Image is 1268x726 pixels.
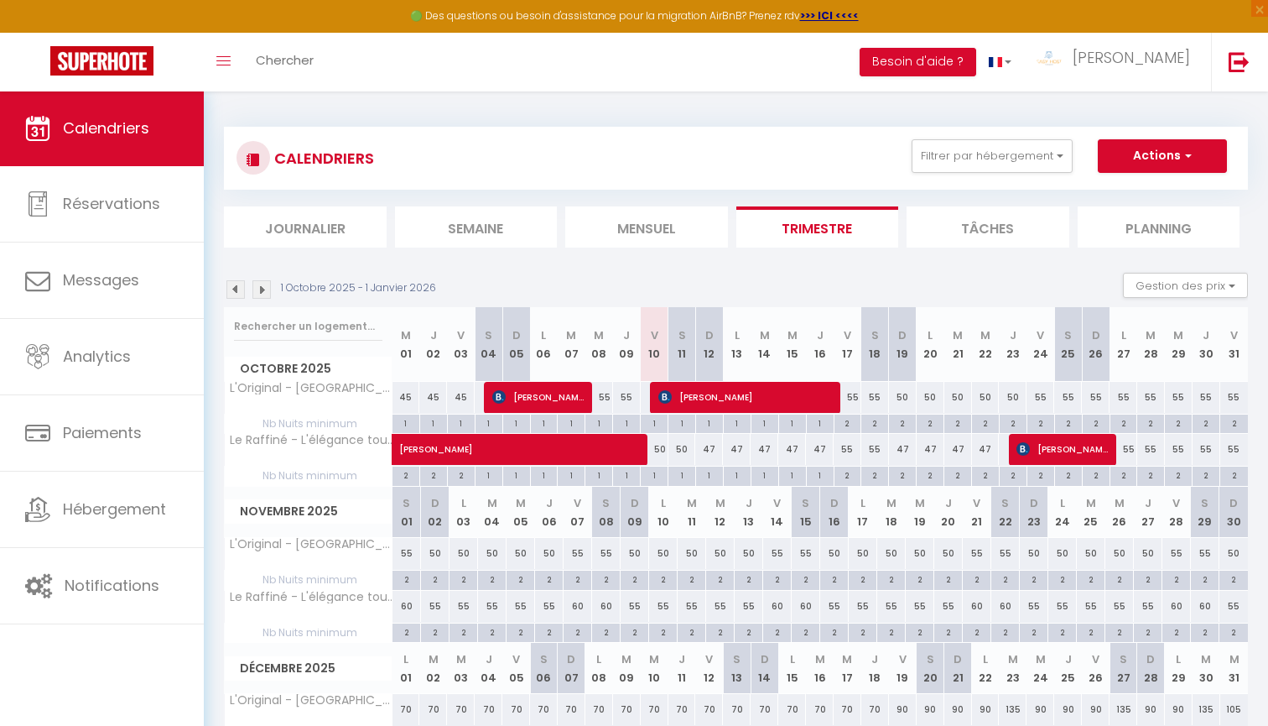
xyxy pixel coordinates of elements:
abbr: M [1146,327,1156,343]
th: 05 [507,487,535,538]
div: 47 [889,434,917,465]
span: Paiements [63,422,142,443]
span: Novembre 2025 [225,499,392,524]
div: 50 [889,382,917,413]
th: 03 [447,307,475,382]
div: 50 [678,538,706,569]
span: Analytics [63,346,131,367]
th: 29 [1191,487,1219,538]
abbr: J [1203,327,1209,343]
abbr: S [871,327,879,343]
div: 55 [834,434,861,465]
div: 1 [668,467,695,483]
div: 50 [917,382,944,413]
div: 55 [792,538,820,569]
abbr: M [1086,495,1096,511]
th: 25 [1077,487,1105,538]
div: 2 [392,571,420,587]
div: 2 [972,415,999,431]
div: 1 [503,415,530,431]
div: 55 [1193,382,1220,413]
div: 1 [558,467,585,483]
div: 1 [531,467,558,483]
div: 50 [999,382,1026,413]
div: 50 [421,538,450,569]
abbr: D [1092,327,1100,343]
th: 31 [1220,307,1248,382]
div: 2 [1000,415,1026,431]
div: 2 [1055,415,1082,431]
div: 55 [1165,382,1193,413]
div: 55 [1054,382,1082,413]
abbr: L [860,495,865,511]
abbr: J [1010,327,1016,343]
div: 50 [1219,538,1248,569]
div: 1 [641,467,668,483]
div: 2 [861,415,888,431]
abbr: J [945,495,952,511]
abbr: J [546,495,553,511]
div: 2 [1055,467,1082,483]
th: 24 [1026,307,1054,382]
div: 2 [1083,467,1109,483]
div: 1 [475,467,502,483]
th: 10 [641,307,668,382]
th: 19 [889,307,917,382]
div: 55 [1082,382,1109,413]
div: 55 [1109,382,1137,413]
div: 47 [972,434,1000,465]
th: 26 [1082,307,1109,382]
div: 45 [447,382,475,413]
span: Nb Nuits minimum [225,415,392,433]
div: 50 [972,382,1000,413]
th: 21 [944,307,972,382]
abbr: M [566,327,576,343]
span: Calendriers [63,118,149,138]
div: 47 [806,434,834,465]
th: 07 [558,307,585,382]
abbr: M [687,495,697,511]
th: 17 [834,307,861,382]
div: 50 [706,538,735,569]
abbr: L [461,495,466,511]
th: 05 [502,307,530,382]
div: 1 [448,415,475,431]
div: 1 [696,415,723,431]
div: 50 [849,538,877,569]
abbr: J [623,327,630,343]
abbr: D [830,495,839,511]
div: 55 [1162,538,1191,569]
th: 25 [1054,307,1082,382]
th: 30 [1219,487,1248,538]
th: 16 [820,487,849,538]
div: 1 [613,415,640,431]
div: 47 [751,434,778,465]
div: 1 [585,467,612,483]
abbr: L [661,495,666,511]
div: 1 [585,415,612,431]
abbr: M [886,495,896,511]
li: Tâches [907,206,1069,248]
abbr: J [1145,495,1151,511]
a: ... [PERSON_NAME] [1024,33,1211,91]
div: 50 [906,538,934,569]
th: 04 [478,487,507,538]
span: Hébergement [63,499,166,520]
abbr: V [973,495,980,511]
th: 09 [613,307,641,382]
div: 50 [820,538,849,569]
div: 55 [861,434,889,465]
th: 23 [999,307,1026,382]
abbr: M [915,495,925,511]
li: Mensuel [565,206,728,248]
abbr: M [760,327,770,343]
div: 1 [558,415,585,431]
div: 45 [419,382,447,413]
div: 2 [1220,467,1248,483]
div: 2 [592,571,620,587]
th: 28 [1137,307,1165,382]
li: Journalier [224,206,387,248]
th: 18 [861,307,889,382]
a: Chercher [243,33,326,91]
div: 2 [1027,467,1054,483]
